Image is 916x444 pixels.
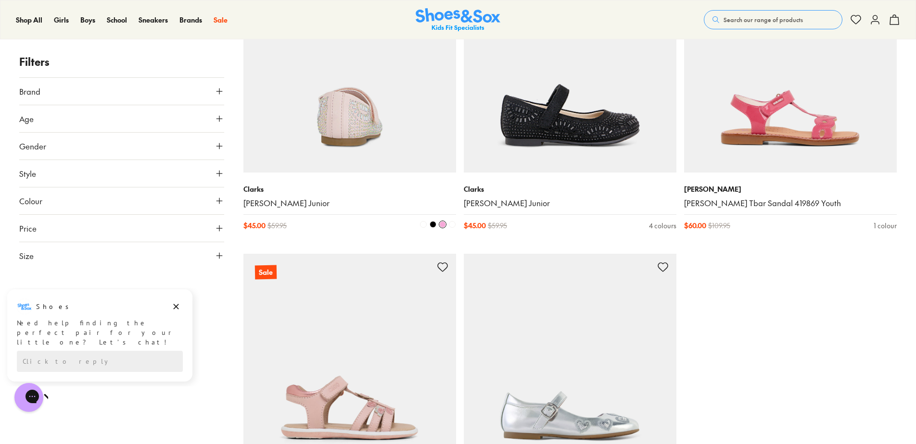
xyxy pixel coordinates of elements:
span: Search our range of products [724,15,803,24]
button: Price [19,215,224,242]
p: Filters [19,54,224,70]
span: $ 59.95 [267,221,287,231]
a: [PERSON_NAME] Tbar Sandal 419869 Youth [684,198,897,209]
span: Price [19,222,37,234]
button: Colour [19,187,224,214]
h3: Shoes [36,14,74,24]
a: Shoes & Sox [416,8,500,32]
div: 1 colour [874,221,897,231]
button: Gender [19,133,224,160]
div: Campaign message [7,1,192,94]
a: [PERSON_NAME] Junior [464,198,676,209]
p: Clarks [243,184,456,194]
button: Brand [19,78,224,105]
button: Style [19,160,224,187]
a: Sneakers [139,15,168,25]
span: $ 109.95 [708,221,730,231]
a: Boys [80,15,95,25]
a: Brands [179,15,202,25]
img: Shoes logo [17,11,32,26]
button: Size [19,242,224,269]
img: SNS_Logo_Responsive.svg [416,8,500,32]
span: $ 59.95 [488,221,507,231]
p: Sale [255,265,277,280]
a: Sale [214,15,228,25]
div: 4 colours [649,221,676,231]
p: Clarks [464,184,676,194]
span: $ 60.00 [684,221,706,231]
iframe: Gorgias live chat messenger [10,380,48,415]
span: $ 45.00 [464,221,486,231]
span: Brand [19,86,40,97]
button: Age [19,105,224,132]
a: Girls [54,15,69,25]
button: Search our range of products [704,10,842,29]
span: $ 45.00 [243,221,266,231]
span: Style [19,168,36,179]
div: Need help finding the perfect pair for your little one? Let’s chat! [17,30,183,59]
button: Dismiss campaign [169,12,183,25]
span: Colour [19,195,42,207]
a: [PERSON_NAME] Junior [243,198,456,209]
span: Age [19,113,34,124]
div: Reply to the campaigns [17,63,183,84]
span: Size [19,250,34,261]
div: Message from Shoes. Need help finding the perfect pair for your little one? Let’s chat! [7,11,192,59]
a: School [107,15,127,25]
p: [PERSON_NAME] [684,184,897,194]
span: Gender [19,140,46,152]
a: Shop All [16,15,42,25]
